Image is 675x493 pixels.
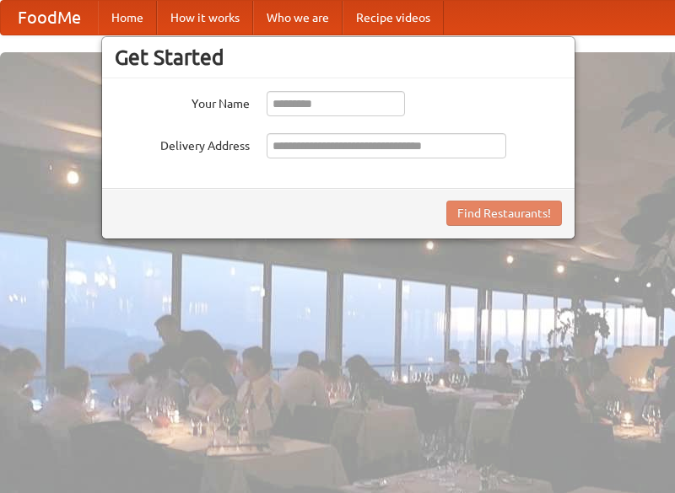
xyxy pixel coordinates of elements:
a: Recipe videos [343,1,444,35]
h3: Get Started [115,45,562,70]
a: How it works [157,1,253,35]
a: Home [98,1,157,35]
a: Who we are [253,1,343,35]
a: FoodMe [1,1,98,35]
button: Find Restaurants! [446,201,562,226]
label: Delivery Address [115,133,250,154]
label: Your Name [115,91,250,112]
